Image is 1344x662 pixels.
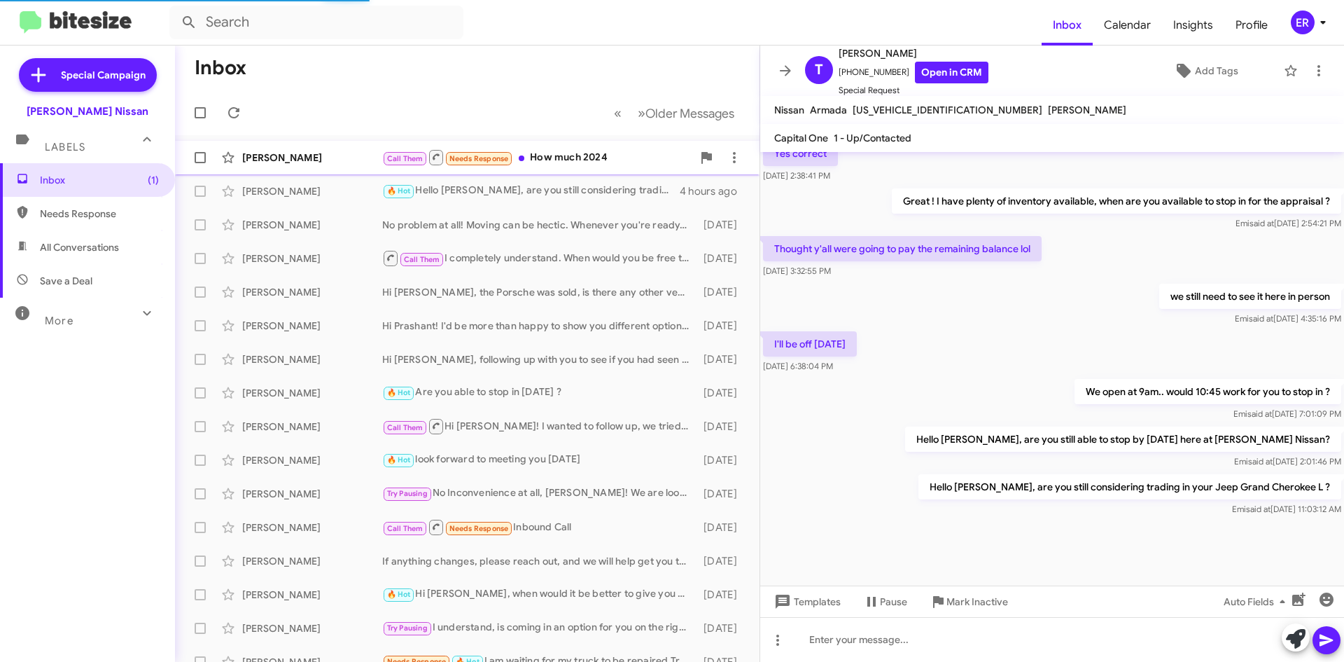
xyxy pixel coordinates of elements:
[382,452,696,468] div: look forward to meeting you [DATE]
[1224,5,1279,46] a: Profile
[382,218,696,232] div: No problem at all! Moving can be hectic. Whenever you're ready, feel free to reach out! If you’d ...
[1162,5,1224,46] a: Insights
[696,285,748,299] div: [DATE]
[387,590,411,599] span: 🔥 Hot
[1234,456,1341,467] span: Emi [DATE] 2:01:46 PM
[387,423,423,432] span: Call Them
[382,385,696,401] div: Are you able to stop in [DATE] ?
[449,524,509,533] span: Needs Response
[1233,408,1341,419] span: Emi [DATE] 7:01:09 PM
[696,319,748,333] div: [DATE]
[771,589,841,614] span: Templates
[449,154,509,163] span: Needs Response
[1279,11,1329,34] button: ER
[696,453,748,467] div: [DATE]
[774,132,828,144] span: Capital One
[382,149,692,166] div: How much 2024
[645,106,734,121] span: Older Messages
[61,68,146,82] span: Special Campaign
[387,455,411,464] span: 🔥 Hot
[382,586,696,602] div: Hi [PERSON_NAME], when would it be better to give you a call?
[760,589,852,614] button: Templates
[1133,58,1277,83] button: Add Tags
[680,184,748,198] div: 4 hours ago
[242,420,382,434] div: [PERSON_NAME]
[1247,408,1272,419] span: said at
[242,218,382,232] div: [PERSON_NAME]
[40,207,159,221] span: Needs Response
[382,485,696,502] div: No Inconvenience at all, [PERSON_NAME]! We are looking to assist you when you are ready !
[19,58,157,92] a: Special Campaign
[382,249,696,267] div: I completely understand. When would you be free to stop in with the co-[PERSON_NAME] and take a l...
[614,104,622,122] span: «
[774,104,804,116] span: Nissan
[382,183,680,199] div: Hello [PERSON_NAME], are you still considering trading in your Jeep Grand Cherokee L ?
[696,420,748,434] div: [DATE]
[763,266,831,276] span: [DATE] 3:32:55 PM
[763,141,838,166] p: Yes correct
[195,57,246,79] h1: Inbox
[242,151,382,165] div: [PERSON_NAME]
[915,62,988,83] a: Open in CRM
[1093,5,1162,46] span: Calendar
[1195,58,1238,83] span: Add Tags
[1212,589,1302,614] button: Auto Fields
[404,255,440,264] span: Call Them
[242,554,382,568] div: [PERSON_NAME]
[696,251,748,266] div: [DATE]
[1249,218,1274,228] span: said at
[40,240,119,254] span: All Conversations
[1291,11,1315,34] div: ER
[387,388,411,397] span: 🔥 Hot
[382,418,696,435] div: Hi [PERSON_NAME]! I wanted to follow up, we tried giving you a call! How can I help you?
[387,489,428,498] span: Try Pausing
[1159,284,1341,309] p: we still need to see it here in person
[1232,504,1341,514] span: Emi [DATE] 11:03:12 AM
[242,588,382,602] div: [PERSON_NAME]
[946,589,1008,614] span: Mark Inactive
[905,427,1341,452] p: Hello [PERSON_NAME], are you still able to stop by [DATE] here at [PERSON_NAME] Nissan?
[918,474,1341,499] p: Hello [PERSON_NAME], are you still considering trading in your Jeep Grand Cherokee L ?
[763,170,830,181] span: [DATE] 2:38:41 PM
[1074,379,1341,404] p: We open at 9am.. would 10:45 work for you to stop in ?
[810,104,847,116] span: Armada
[605,99,630,127] button: Previous
[242,251,382,266] div: [PERSON_NAME]
[242,352,382,366] div: [PERSON_NAME]
[242,386,382,400] div: [PERSON_NAME]
[606,99,743,127] nav: Page navigation example
[696,520,748,535] div: [DATE]
[696,554,748,568] div: [DATE]
[382,352,696,366] div: Hi [PERSON_NAME], following up with you to see if you had seen anything else on our lot you might...
[45,141,85,153] span: Labels
[629,99,743,127] button: Next
[1249,313,1273,324] span: said at
[839,45,988,62] span: [PERSON_NAME]
[382,518,696,536] div: Inbound Call
[696,621,748,635] div: [DATE]
[852,589,918,614] button: Pause
[1248,456,1273,467] span: said at
[1048,104,1126,116] span: [PERSON_NAME]
[918,589,1019,614] button: Mark Inactive
[815,59,823,81] span: T
[27,104,148,118] div: [PERSON_NAME] Nissan
[1042,5,1093,46] a: Inbox
[1224,589,1291,614] span: Auto Fields
[382,285,696,299] div: Hi [PERSON_NAME], the Porsche was sold, is there any other vehicle you might have some interest i...
[696,386,748,400] div: [DATE]
[696,218,748,232] div: [DATE]
[387,524,423,533] span: Call Them
[696,352,748,366] div: [DATE]
[45,315,73,327] span: More
[696,487,748,501] div: [DATE]
[169,6,463,39] input: Search
[1235,218,1341,228] span: Emi [DATE] 2:54:21 PM
[242,285,382,299] div: [PERSON_NAME]
[1235,313,1341,324] span: Emi [DATE] 4:35:16 PM
[880,589,907,614] span: Pause
[242,184,382,198] div: [PERSON_NAME]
